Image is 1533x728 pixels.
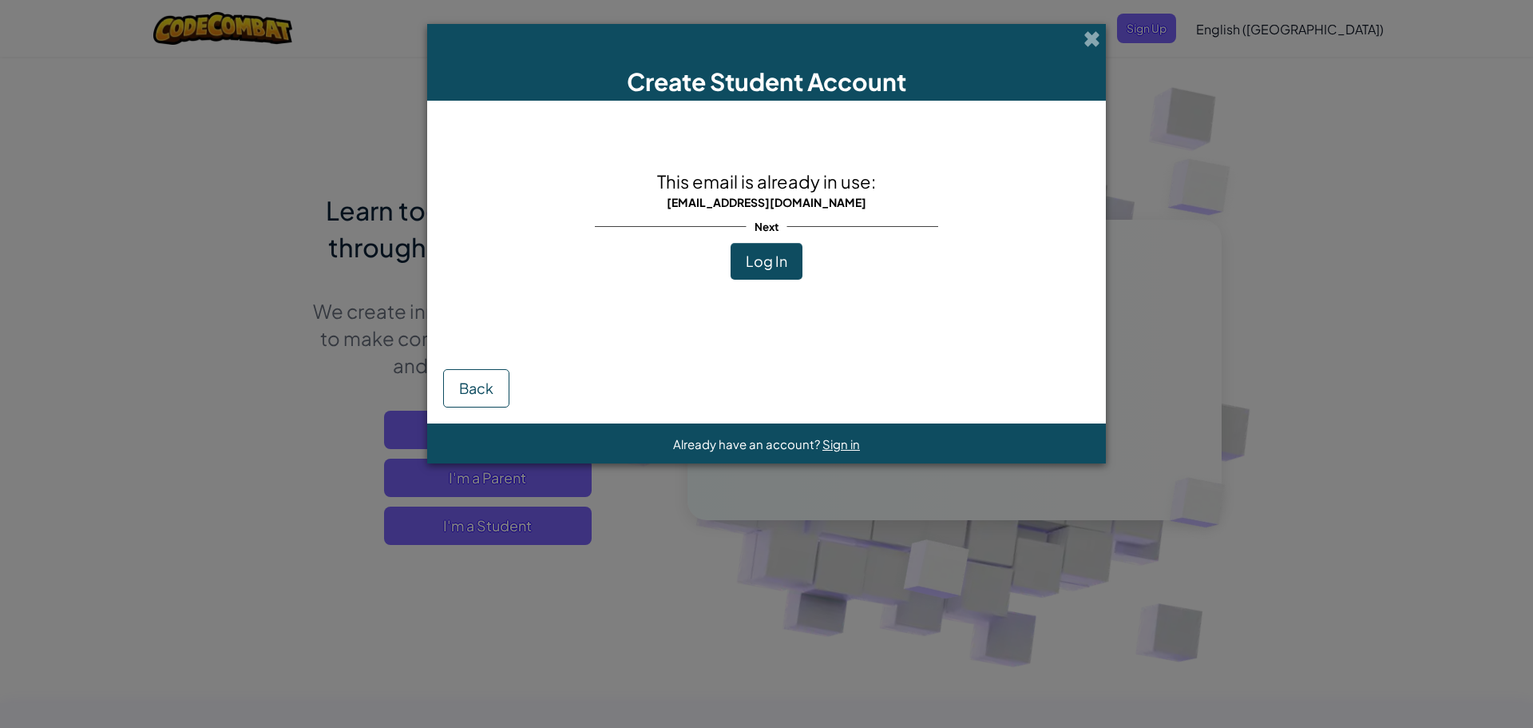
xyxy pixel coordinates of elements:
span: This email is already in use: [657,170,876,193]
button: Log In [731,243,802,280]
span: Next [747,215,787,238]
span: Create Student Account [627,66,906,97]
span: Back [459,379,493,397]
a: Sign in [822,436,860,452]
span: Log In [746,252,787,270]
span: Already have an account? [673,436,822,452]
span: [EMAIL_ADDRESS][DOMAIN_NAME] [667,195,866,209]
button: Back [443,369,509,408]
